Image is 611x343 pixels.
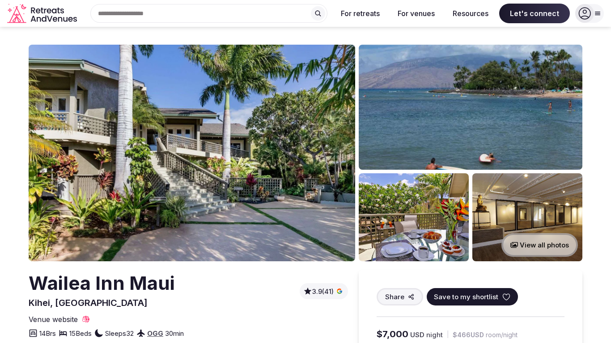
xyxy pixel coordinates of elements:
a: OGG [147,329,163,338]
img: Venue gallery photo [359,173,469,261]
span: Let's connect [499,4,570,23]
span: Venue website [29,314,78,324]
span: Save to my shortlist [434,292,498,301]
div: | [446,330,449,339]
span: Share [385,292,404,301]
span: Sleeps 32 [105,329,134,338]
svg: Retreats and Venues company logo [7,4,79,24]
span: room/night [486,330,518,339]
span: 15 Beds [69,329,92,338]
span: 14 Brs [39,329,56,338]
span: night [426,330,443,339]
button: 3.9(41) [303,287,344,296]
button: Resources [446,4,496,23]
button: For retreats [334,4,387,23]
span: 30 min [165,329,184,338]
button: View all photos [501,233,578,257]
img: Venue gallery photo [359,45,582,170]
span: $466 USD [453,330,484,339]
span: USD [410,330,424,339]
button: For venues [390,4,442,23]
button: Share [377,288,423,305]
img: Venue gallery photo [472,173,582,261]
span: Kihei, [GEOGRAPHIC_DATA] [29,297,148,308]
img: Venue cover photo [29,45,355,261]
h2: Wailea Inn Maui [29,270,175,297]
span: 3.9 (41) [312,287,334,296]
button: Save to my shortlist [427,288,518,305]
a: Visit the homepage [7,4,79,24]
a: Venue website [29,314,90,324]
span: $7,000 [377,328,408,340]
